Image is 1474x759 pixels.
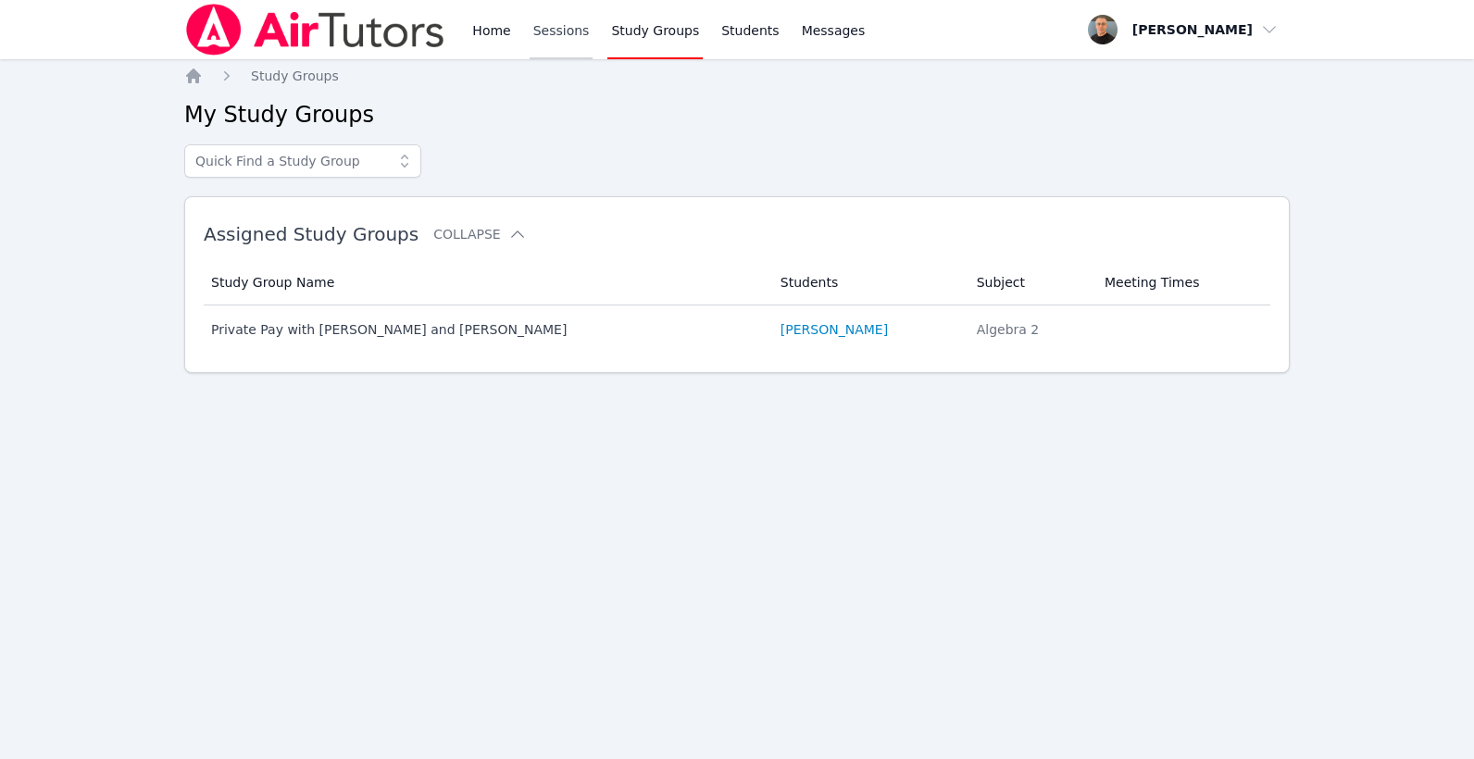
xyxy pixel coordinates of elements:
h2: My Study Groups [184,100,1290,130]
th: Subject [966,260,1093,305]
tr: Private Pay with [PERSON_NAME] and [PERSON_NAME][PERSON_NAME]Algebra 2 [204,305,1270,354]
th: Meeting Times [1093,260,1270,305]
span: Messages [802,21,866,40]
img: Air Tutors [184,4,446,56]
th: Students [769,260,966,305]
input: Quick Find a Study Group [184,144,421,178]
th: Study Group Name [204,260,769,305]
a: [PERSON_NAME] [781,320,888,339]
span: Study Groups [251,68,339,83]
a: Study Groups [251,67,339,85]
div: Private Pay with [PERSON_NAME] and [PERSON_NAME] [211,320,758,339]
button: Collapse [433,225,526,243]
div: Algebra 2 [977,320,1082,339]
nav: Breadcrumb [184,67,1290,85]
span: Assigned Study Groups [204,223,418,245]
